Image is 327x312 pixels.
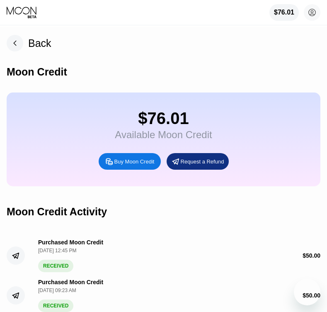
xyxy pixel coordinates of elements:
iframe: Butoni për hapjen e dritares së dërgimit të mesazheve [294,279,320,305]
div: Purchased Moon Credit [38,239,103,246]
div: Back [7,35,51,51]
div: $76.01 [274,9,294,16]
div: $76.01 [115,109,212,128]
div: Request a Refund [181,158,224,165]
div: RECEIVED [38,260,73,272]
div: [DATE] 12:45 PM [38,248,105,253]
div: Moon Credit Activity [7,206,107,218]
div: Request a Refund [167,153,229,170]
div: Buy Moon Credit [114,158,155,165]
div: Purchased Moon Credit [38,279,103,285]
div: Moon Credit [7,66,67,78]
div: Back [28,37,51,49]
div: Available Moon Credit [115,129,212,141]
div: $ 50.00 [303,252,320,259]
div: RECEIVED [38,300,73,312]
div: [DATE] 09:23 AM [38,288,105,293]
div: Buy Moon Credit [99,153,161,170]
div: $76.01 [269,4,299,21]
